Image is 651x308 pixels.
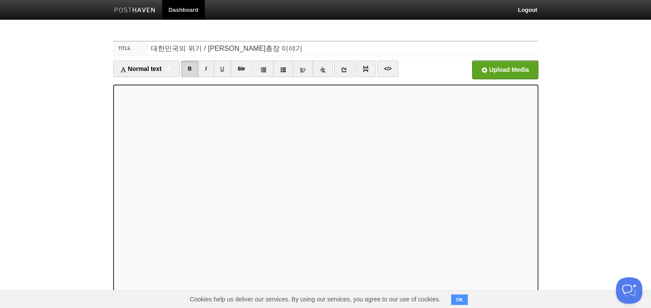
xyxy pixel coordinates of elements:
[181,60,199,77] a: B
[363,66,369,72] img: pagebreak-icon.png
[377,60,398,77] a: </>
[113,42,149,56] label: Title
[198,60,213,77] a: I
[238,66,245,72] del: Str
[451,294,468,305] button: OK
[616,277,642,304] iframe: Help Scout Beacon - Open
[213,60,231,77] a: U
[120,65,162,72] span: Normal text
[231,60,252,77] a: Str
[181,290,449,308] span: Cookies help us deliver our services. By using our services, you agree to our use of cookies.
[114,7,156,14] img: Posthaven-bar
